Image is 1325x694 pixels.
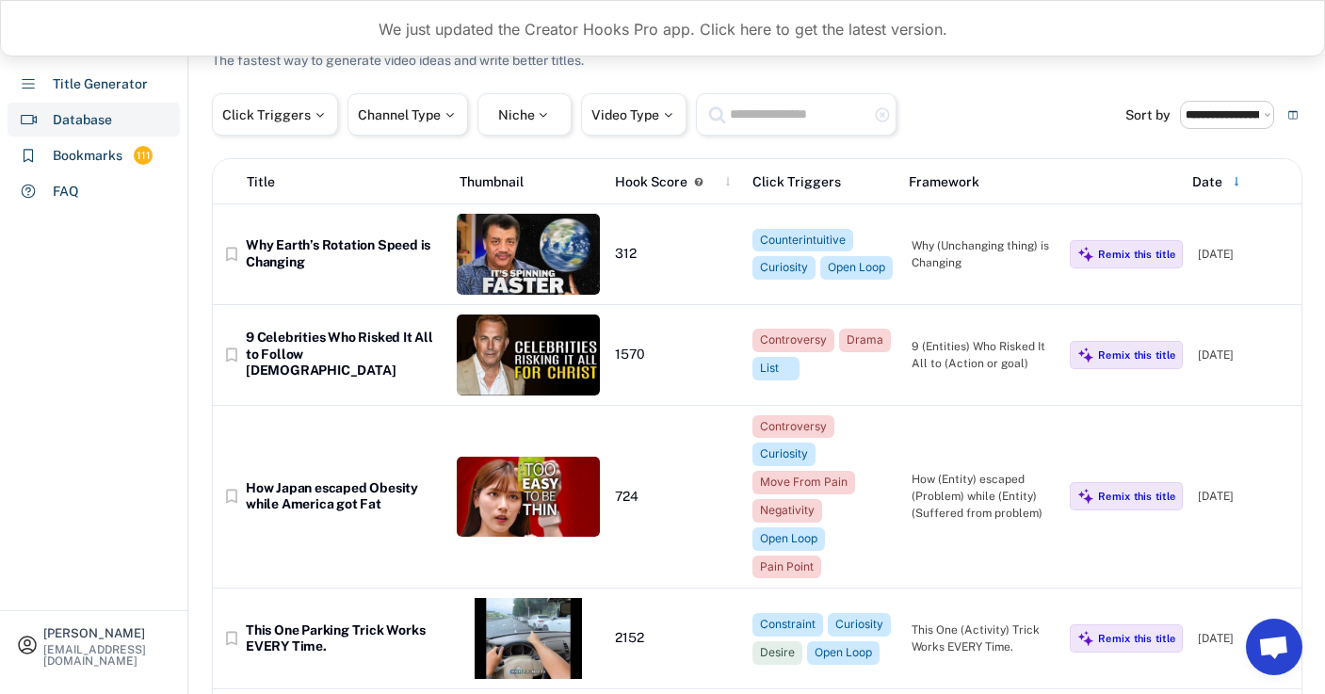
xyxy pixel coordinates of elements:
[222,245,241,264] button: bookmark_border
[835,617,883,633] div: Curiosity
[828,260,885,276] div: Open Loop
[498,108,552,121] div: Niche
[212,51,584,71] div: The fastest way to generate video ideas and write better titles.
[246,480,442,513] div: How Japan escaped Obesity while America got Fat
[591,108,676,121] div: Video Type
[874,106,891,123] button: highlight_remove
[760,233,846,249] div: Counterintuitive
[760,617,816,633] div: Constraint
[615,246,737,263] div: 312
[1098,248,1175,261] div: Remix this title
[1077,347,1094,363] img: MagicMajor%20%28Purple%29.svg
[760,503,815,519] div: Negativity
[615,172,687,192] div: Hook Score
[222,629,241,648] button: bookmark_border
[457,457,601,538] img: thumbnail%20%2851%29.jpg
[912,338,1056,372] div: 9 (Entities) Who Risked It All to (Action or goal)
[1098,632,1175,645] div: Remix this title
[1125,108,1171,121] div: Sort by
[760,559,814,575] div: Pain Point
[760,475,848,491] div: Move From Pain
[53,110,112,130] div: Database
[457,598,601,679] img: thumbnail%20%2864%29.jpg
[43,644,171,667] div: [EMAIL_ADDRESS][DOMAIN_NAME]
[615,347,737,363] div: 1570
[53,74,148,94] div: Title Generator
[1098,490,1175,503] div: Remix this title
[912,621,1056,655] div: This One (Activity) Trick Works EVERY Time.
[615,630,737,647] div: 2152
[1077,630,1094,647] img: MagicMajor%20%28Purple%29.svg
[912,471,1056,522] div: How (Entity) escaped (Problem) while (Entity) (Suffered from problem)
[760,260,808,276] div: Curiosity
[760,419,827,435] div: Controversy
[1246,619,1302,675] a: Open chat
[222,346,241,364] button: bookmark_border
[246,330,442,379] div: 9 Celebrities Who Risked It All to Follow [DEMOGRAPHIC_DATA]
[246,237,442,270] div: Why Earth’s Rotation Speed is Changing
[460,172,601,192] div: Thumbnail
[760,446,808,462] div: Curiosity
[134,148,153,164] div: 111
[222,487,241,506] button: bookmark_border
[847,332,883,348] div: Drama
[222,108,328,121] div: Click Triggers
[1077,488,1094,505] img: MagicMajor%20%28Purple%29.svg
[43,627,171,639] div: [PERSON_NAME]
[457,214,601,295] img: thumbnail%20%2862%29.jpg
[1198,488,1292,505] div: [DATE]
[358,108,458,121] div: Channel Type
[1198,246,1292,263] div: [DATE]
[246,622,442,655] div: This One Parking Trick Works EVERY Time.
[1098,348,1175,362] div: Remix this title
[760,361,792,377] div: List
[1198,630,1292,647] div: [DATE]
[909,172,1050,192] div: Framework
[912,237,1056,271] div: Why (Unchanging thing) is Changing
[457,315,601,395] img: thumbnail%20%2869%29.jpg
[815,645,872,661] div: Open Loop
[247,172,275,192] div: Title
[1192,172,1222,192] div: Date
[53,146,122,166] div: Bookmarks
[760,645,795,661] div: Desire
[760,332,827,348] div: Controversy
[53,182,79,202] div: FAQ
[752,172,894,192] div: Click Triggers
[615,489,737,506] div: 724
[1077,246,1094,263] img: MagicMajor%20%28Purple%29.svg
[760,531,817,547] div: Open Loop
[1198,347,1292,363] div: [DATE]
